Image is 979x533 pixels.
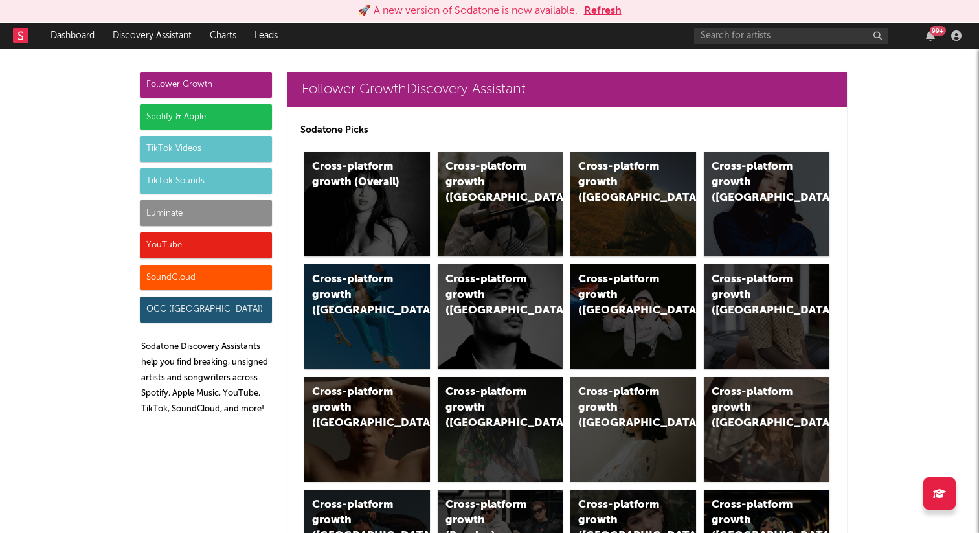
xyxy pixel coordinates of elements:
[140,265,272,291] div: SoundCloud
[140,136,272,162] div: TikTok Videos
[312,385,400,431] div: Cross-platform growth ([GEOGRAPHIC_DATA])
[140,297,272,323] div: OCC ([GEOGRAPHIC_DATA])
[140,168,272,194] div: TikTok Sounds
[445,385,534,431] div: Cross-platform growth ([GEOGRAPHIC_DATA])
[578,159,666,206] div: Cross-platform growth ([GEOGRAPHIC_DATA])
[304,377,430,482] a: Cross-platform growth ([GEOGRAPHIC_DATA])
[104,23,201,49] a: Discovery Assistant
[712,159,800,206] div: Cross-platform growth ([GEOGRAPHIC_DATA])
[570,377,696,482] a: Cross-platform growth ([GEOGRAPHIC_DATA])
[694,28,888,44] input: Search for artists
[287,72,847,107] a: Follower GrowthDiscovery Assistant
[438,264,563,369] a: Cross-platform growth ([GEOGRAPHIC_DATA])
[201,23,245,49] a: Charts
[358,3,578,19] div: 🚀 A new version of Sodatone is now available.
[312,159,400,190] div: Cross-platform growth (Overall)
[926,30,935,41] button: 99+
[304,264,430,369] a: Cross-platform growth ([GEOGRAPHIC_DATA])
[141,339,272,417] p: Sodatone Discovery Assistants help you find breaking, unsigned artists and songwriters across Spo...
[140,232,272,258] div: YouTube
[140,72,272,98] div: Follower Growth
[438,377,563,482] a: Cross-platform growth ([GEOGRAPHIC_DATA])
[704,377,829,482] a: Cross-platform growth ([GEOGRAPHIC_DATA])
[140,200,272,226] div: Luminate
[445,272,534,319] div: Cross-platform growth ([GEOGRAPHIC_DATA])
[41,23,104,49] a: Dashboard
[578,385,666,431] div: Cross-platform growth ([GEOGRAPHIC_DATA])
[312,272,400,319] div: Cross-platform growth ([GEOGRAPHIC_DATA])
[445,159,534,206] div: Cross-platform growth ([GEOGRAPHIC_DATA])
[930,26,946,36] div: 99 +
[704,264,829,369] a: Cross-platform growth ([GEOGRAPHIC_DATA])
[570,152,696,256] a: Cross-platform growth ([GEOGRAPHIC_DATA])
[584,3,622,19] button: Refresh
[140,104,272,130] div: Spotify & Apple
[704,152,829,256] a: Cross-platform growth ([GEOGRAPHIC_DATA])
[578,272,666,319] div: Cross-platform growth ([GEOGRAPHIC_DATA]/GSA)
[570,264,696,369] a: Cross-platform growth ([GEOGRAPHIC_DATA]/GSA)
[300,122,834,138] p: Sodatone Picks
[438,152,563,256] a: Cross-platform growth ([GEOGRAPHIC_DATA])
[712,385,800,431] div: Cross-platform growth ([GEOGRAPHIC_DATA])
[304,152,430,256] a: Cross-platform growth (Overall)
[245,23,287,49] a: Leads
[712,272,800,319] div: Cross-platform growth ([GEOGRAPHIC_DATA])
